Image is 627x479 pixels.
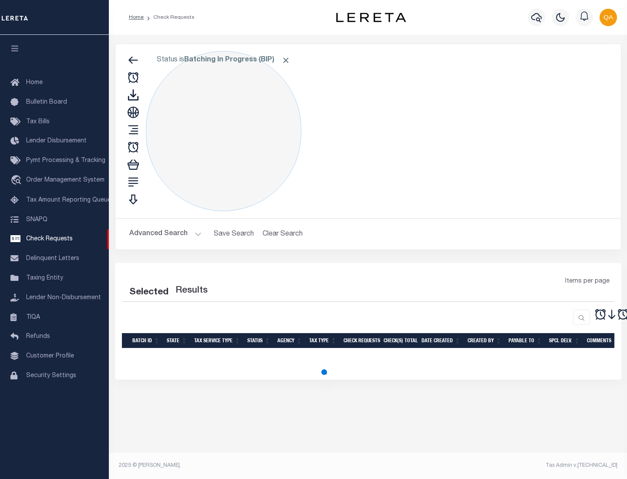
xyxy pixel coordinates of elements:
[26,138,87,144] span: Lender Disbursement
[26,197,111,203] span: Tax Amount Reporting Queue
[146,51,301,211] div: Click to Edit
[259,226,307,243] button: Clear Search
[306,333,340,348] th: Tax Type
[175,284,208,298] label: Results
[163,333,191,348] th: State
[340,333,380,348] th: Check Requests
[184,57,290,64] b: Batching In Progress (BIP)
[26,314,40,320] span: TIQA
[209,226,259,243] button: Save Search
[26,275,63,281] span: Taxing Entity
[336,13,406,22] img: logo-dark.svg
[26,99,67,105] span: Bulletin Board
[26,119,50,125] span: Tax Bills
[112,462,368,469] div: 2025 © [PERSON_NAME].
[26,158,105,164] span: Pymt Processing & Tracking
[191,333,244,348] th: Tax Service Type
[418,333,464,348] th: Date Created
[546,333,583,348] th: Spcl Delv.
[505,333,546,348] th: Payable To
[26,177,104,183] span: Order Management System
[129,226,202,243] button: Advanced Search
[26,80,43,86] span: Home
[26,295,101,301] span: Lender Non-Disbursement
[10,175,24,186] i: travel_explore
[464,333,505,348] th: Created By
[26,353,74,359] span: Customer Profile
[583,333,623,348] th: Comments
[144,13,195,21] li: Check Requests
[565,277,610,287] span: Items per page
[244,333,274,348] th: Status
[129,333,163,348] th: Batch Id
[600,9,617,26] img: svg+xml;base64,PHN2ZyB4bWxucz0iaHR0cDovL3d3dy53My5vcmcvMjAwMC9zdmciIHBvaW50ZXItZXZlbnRzPSJub25lIi...
[26,373,76,379] span: Security Settings
[26,216,47,223] span: SNAPQ
[274,333,306,348] th: Agency
[129,286,169,300] div: Selected
[26,236,73,242] span: Check Requests
[26,334,50,340] span: Refunds
[26,256,79,262] span: Delinquent Letters
[380,333,418,348] th: Check(s) Total
[374,462,617,469] div: Tax Admin v.[TECHNICAL_ID]
[129,15,144,20] a: Home
[281,56,290,65] span: Click to Remove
